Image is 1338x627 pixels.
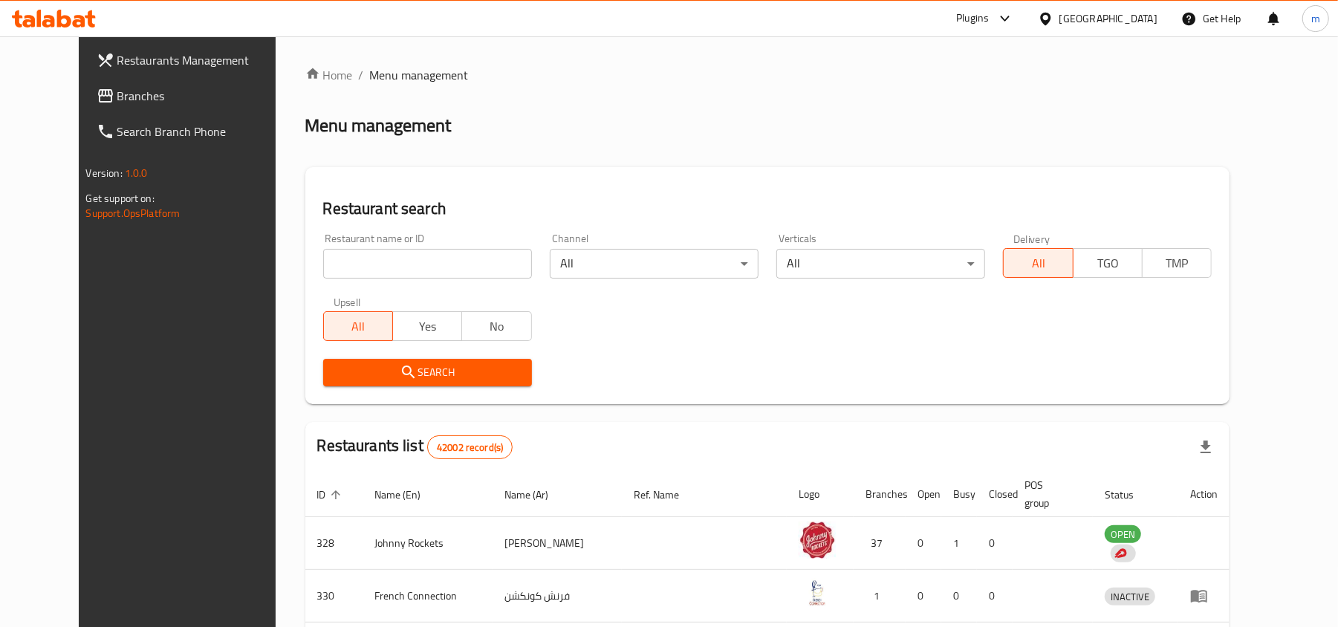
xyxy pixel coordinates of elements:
span: Yes [399,316,456,337]
td: Johnny Rockets [363,517,493,570]
span: All [1010,253,1067,274]
td: فرنش كونكشن [493,570,622,623]
div: Indicates that the vendor menu management has been moved to DH Catalog service [1111,545,1136,562]
td: 0 [977,517,1013,570]
td: 330 [305,570,363,623]
td: 1 [854,570,906,623]
div: Menu [1190,587,1218,605]
span: POS group [1024,476,1075,512]
span: OPEN [1105,526,1141,543]
span: Ref. Name [634,486,698,504]
span: Get support on: [86,189,155,208]
span: Branches [117,87,290,105]
span: ID [317,486,345,504]
span: INACTIVE [1105,588,1155,605]
div: All [776,249,985,279]
input: Search for restaurant name or ID.. [323,249,532,279]
span: Search Branch Phone [117,123,290,140]
li: / [359,66,364,84]
button: No [461,311,531,341]
td: 1 [941,517,977,570]
span: Name (En) [375,486,441,504]
span: TGO [1079,253,1137,274]
div: [GEOGRAPHIC_DATA] [1059,10,1157,27]
h2: Restaurants list [317,435,513,459]
button: TGO [1073,248,1143,278]
label: Upsell [334,296,361,307]
span: Name (Ar) [504,486,568,504]
span: Status [1105,486,1153,504]
th: Action [1178,472,1230,517]
h2: Restaurant search [323,198,1212,220]
a: Support.OpsPlatform [86,204,181,223]
a: Branches [85,78,302,114]
td: 0 [941,570,977,623]
td: 0 [906,570,941,623]
th: Open [906,472,941,517]
span: 42002 record(s) [428,441,512,455]
img: delivery hero logo [1114,547,1127,560]
span: m [1311,10,1320,27]
span: Menu management [370,66,469,84]
span: TMP [1149,253,1206,274]
a: Search Branch Phone [85,114,302,149]
th: Logo [787,472,854,517]
span: Restaurants Management [117,51,290,69]
label: Delivery [1013,233,1050,244]
span: Version: [86,163,123,183]
div: INACTIVE [1105,588,1155,605]
h2: Menu management [305,114,452,137]
td: [PERSON_NAME] [493,517,622,570]
td: 0 [906,517,941,570]
button: All [1003,248,1073,278]
div: All [550,249,759,279]
span: 1.0.0 [125,163,148,183]
th: Branches [854,472,906,517]
td: French Connection [363,570,493,623]
button: TMP [1142,248,1212,278]
span: No [468,316,525,337]
a: Home [305,66,353,84]
th: Busy [941,472,977,517]
button: Yes [392,311,462,341]
div: OPEN [1105,525,1141,543]
span: All [330,316,387,337]
div: Total records count [427,435,513,459]
a: Restaurants Management [85,42,302,78]
div: Plugins [956,10,989,27]
div: Export file [1188,429,1224,465]
img: French Connection [799,574,836,611]
span: Search [335,363,520,382]
img: Johnny Rockets [799,522,836,559]
td: 328 [305,517,363,570]
button: All [323,311,393,341]
td: 37 [854,517,906,570]
th: Closed [977,472,1013,517]
td: 0 [977,570,1013,623]
button: Search [323,359,532,386]
nav: breadcrumb [305,66,1230,84]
